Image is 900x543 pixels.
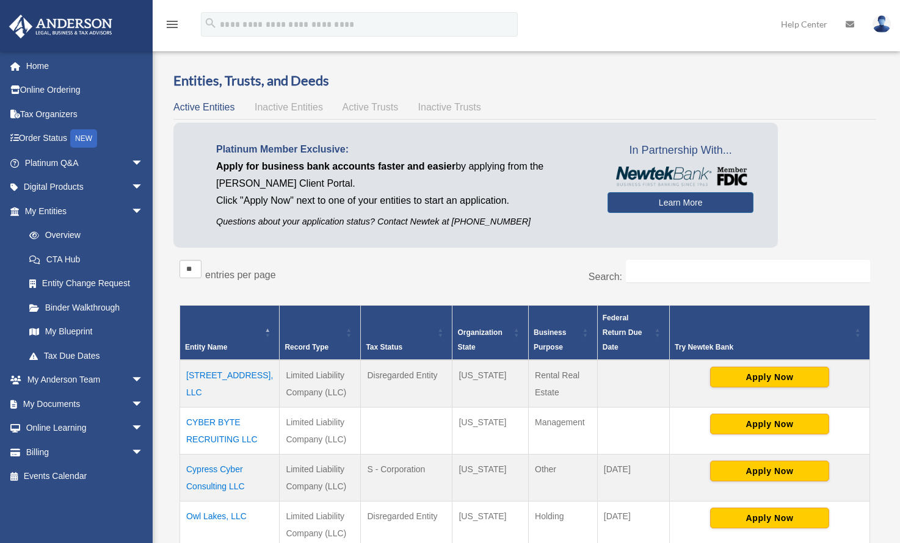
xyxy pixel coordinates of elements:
[710,367,829,387] button: Apply Now
[180,454,280,501] td: Cypress Cyber Consulting LLC
[180,360,280,408] td: [STREET_ADDRESS], LLC
[361,305,452,360] th: Tax Status: Activate to sort
[17,271,156,296] a: Entity Change Request
[9,464,162,489] a: Events Calendar
[675,340,851,354] div: Try Newtek Bank
[457,328,502,351] span: Organization State
[17,223,150,248] a: Overview
[173,71,876,90] h3: Entities, Trusts, and Deeds
[452,305,529,360] th: Organization State: Activate to sort
[9,175,162,200] a: Digital Productsarrow_drop_down
[361,454,452,501] td: S - Corporation
[17,247,156,271] a: CTA Hub
[131,440,156,465] span: arrow_drop_down
[131,199,156,224] span: arrow_drop_down
[603,314,642,351] span: Federal Return Due Date
[180,305,280,360] th: Entity Name: Activate to invert sorting
[173,102,234,112] span: Active Entities
[17,320,156,344] a: My Blueprint
[608,141,753,160] span: In Partnership With...
[9,199,156,223] a: My Entitiesarrow_drop_down
[216,214,589,229] p: Questions about your application status? Contact Newtek at [PHONE_NUMBER]
[529,360,598,408] td: Rental Real Estate
[534,328,566,351] span: Business Purpose
[9,392,162,416] a: My Documentsarrow_drop_down
[710,414,829,434] button: Apply Now
[280,454,361,501] td: Limited Liability Company (LLC)
[597,305,669,360] th: Federal Return Due Date: Activate to sort
[9,151,162,175] a: Platinum Q&Aarrow_drop_down
[361,360,452,408] td: Disregarded Entity
[180,407,280,454] td: CYBER BYTE RECRUITING LLC
[9,416,162,441] a: Online Learningarrow_drop_down
[9,440,162,464] a: Billingarrow_drop_down
[670,305,870,360] th: Try Newtek Bank : Activate to sort
[9,54,162,78] a: Home
[710,461,829,481] button: Apply Now
[280,407,361,454] td: Limited Liability Company (LLC)
[131,392,156,417] span: arrow_drop_down
[165,17,180,32] i: menu
[710,508,829,528] button: Apply Now
[9,102,162,126] a: Tax Organizers
[9,78,162,102] a: Online Ordering
[216,141,589,158] p: Platinum Member Exclusive:
[366,343,402,351] span: Tax Status
[614,167,747,186] img: NewtekBankLogoSM.png
[285,343,328,351] span: Record Type
[452,454,529,501] td: [US_STATE]
[529,305,598,360] th: Business Purpose: Activate to sort
[17,295,156,320] a: Binder Walkthrough
[280,360,361,408] td: Limited Liability Company (LLC)
[216,161,455,171] span: Apply for business bank accounts faster and easier
[131,416,156,441] span: arrow_drop_down
[17,343,156,368] a: Tax Due Dates
[608,192,753,213] a: Learn More
[216,192,589,209] p: Click "Apply Now" next to one of your entities to start an application.
[5,15,116,38] img: Anderson Advisors Platinum Portal
[131,368,156,393] span: arrow_drop_down
[597,454,669,501] td: [DATE]
[9,126,162,151] a: Order StatusNEW
[873,15,891,33] img: User Pic
[70,129,97,148] div: NEW
[185,343,227,351] span: Entity Name
[255,102,323,112] span: Inactive Entities
[418,102,481,112] span: Inactive Trusts
[131,175,156,200] span: arrow_drop_down
[204,16,217,30] i: search
[452,407,529,454] td: [US_STATE]
[589,271,622,282] label: Search:
[9,368,162,392] a: My Anderson Teamarrow_drop_down
[529,407,598,454] td: Management
[216,158,589,192] p: by applying from the [PERSON_NAME] Client Portal.
[165,21,180,32] a: menu
[280,305,361,360] th: Record Type: Activate to sort
[205,270,276,280] label: entries per page
[452,360,529,408] td: [US_STATE]
[131,151,156,176] span: arrow_drop_down
[529,454,598,501] td: Other
[343,102,399,112] span: Active Trusts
